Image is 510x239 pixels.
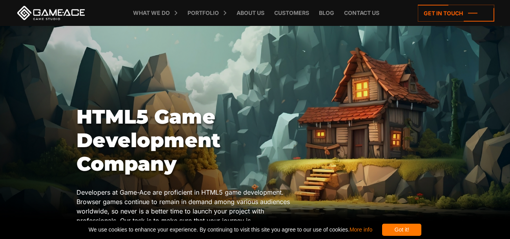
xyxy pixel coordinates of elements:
div: Got it! [382,224,421,236]
a: Get in touch [418,5,494,22]
p: Developers at Game-Ace are proficient in HTML5 game development. Browser games continue to remain... [76,188,291,235]
a: More info [350,226,372,233]
h1: HTML5 Game Development Company [76,105,291,176]
span: We use cookies to enhance your experience. By continuing to visit this site you agree to our use ... [89,224,372,236]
